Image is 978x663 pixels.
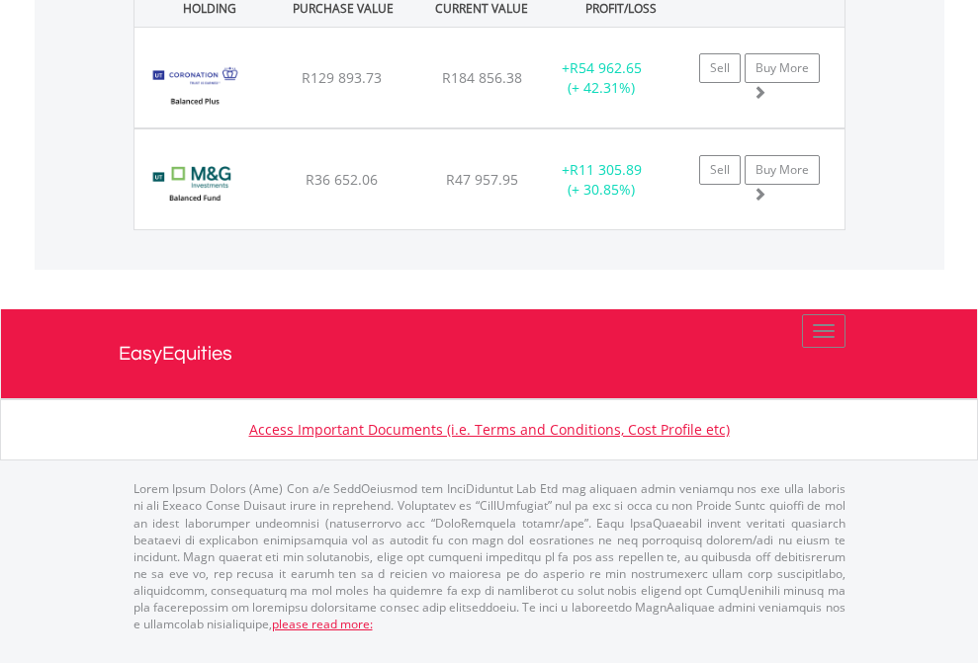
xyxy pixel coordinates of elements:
[249,420,730,439] a: Access Important Documents (i.e. Terms and Conditions, Cost Profile etc)
[306,170,378,189] span: R36 652.06
[446,170,518,189] span: R47 957.95
[144,52,244,123] img: UT.ZA.CBFB4.png
[119,309,860,398] a: EasyEquities
[144,154,244,224] img: UT.ZA.PRAB.png
[133,480,845,632] p: Lorem Ipsum Dolors (Ame) Con a/e SeddOeiusmod tem InciDiduntut Lab Etd mag aliquaen admin veniamq...
[302,68,382,87] span: R129 893.73
[442,68,522,87] span: R184 856.38
[745,53,820,83] a: Buy More
[540,160,664,200] div: + (+ 30.85%)
[699,53,741,83] a: Sell
[272,616,373,632] a: please read more:
[570,160,642,179] span: R11 305.89
[699,155,741,185] a: Sell
[570,58,642,77] span: R54 962.65
[540,58,664,98] div: + (+ 42.31%)
[745,155,820,185] a: Buy More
